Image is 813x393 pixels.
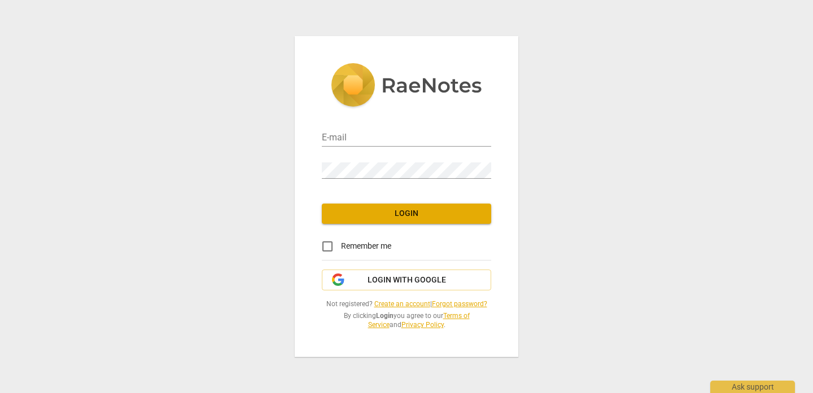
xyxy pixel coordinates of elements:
[322,270,491,291] button: Login with Google
[322,311,491,330] span: By clicking you agree to our and .
[432,300,487,308] a: Forgot password?
[376,312,394,320] b: Login
[710,381,795,393] div: Ask support
[322,299,491,309] span: Not registered? |
[331,63,482,109] img: 5ac2273c67554f335776073100b6d88f.svg
[374,300,430,308] a: Create an account
[401,321,444,329] a: Privacy Policy
[368,275,446,286] span: Login with Google
[341,240,391,252] span: Remember me
[331,208,482,219] span: Login
[368,312,470,329] a: Terms of Service
[322,204,491,224] button: Login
